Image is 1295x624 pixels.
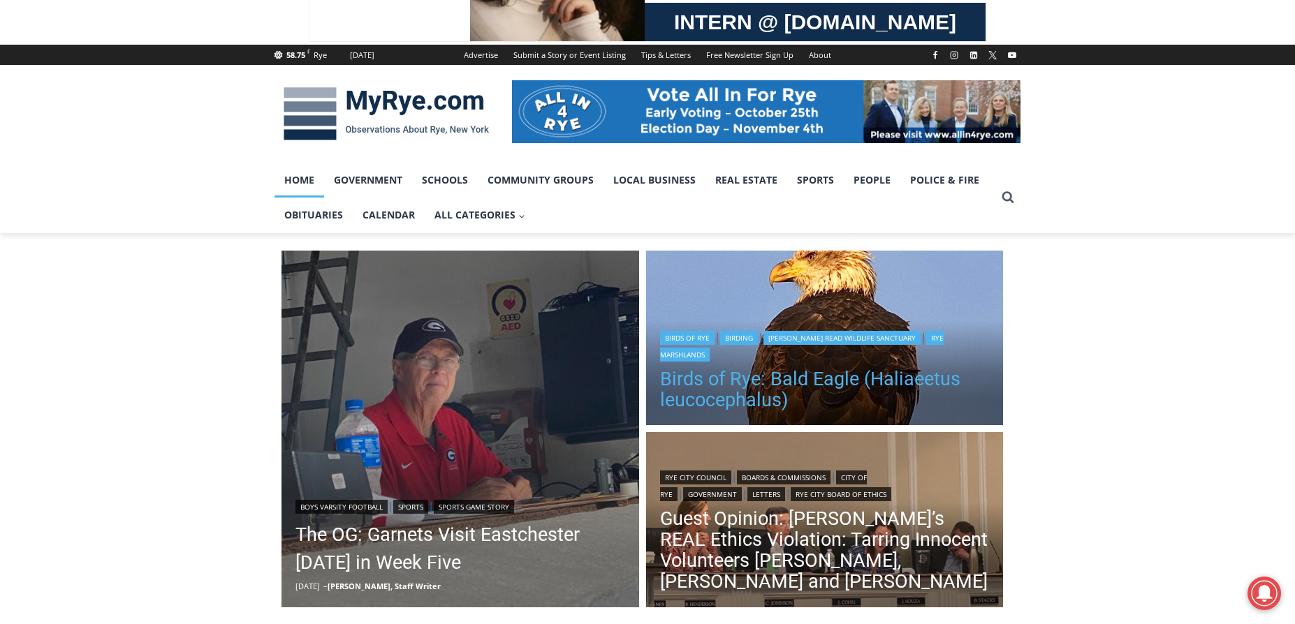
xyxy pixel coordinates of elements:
[763,331,921,345] a: [PERSON_NAME] Read Wildlife Sanctuary
[11,140,186,172] h4: [PERSON_NAME] Read Sanctuary Fall Fest: [DATE]
[801,45,839,65] a: About
[747,487,785,501] a: Letters
[295,581,320,591] time: [DATE]
[660,369,990,410] a: Birds of Rye: Bald Eagle (Haliaeetus leucocephalus)
[281,251,639,608] a: Read More The OG: Garnets Visit Eastchester Today in Week Five
[295,497,625,514] div: | |
[328,581,441,591] a: [PERSON_NAME], Staff Writer
[275,198,353,232] a: Obituaries
[720,331,758,345] a: Birding
[646,251,1004,429] img: [PHOTO: Bald Eagle (Haliaeetus leucocephalus) at the Playland Boardwalk in Rye, New York. Credit:...
[603,163,705,198] a: Local Business
[660,470,731,484] a: Rye City Council
[275,163,995,233] nav: Primary Navigation
[147,118,153,132] div: 4
[984,47,1001,64] a: X
[705,163,787,198] a: Real Estate
[147,41,187,114] div: Live Music
[365,139,647,170] span: Intern @ [DOMAIN_NAME]
[634,45,698,65] a: Tips & Letters
[456,45,839,65] nav: Secondary Navigation
[156,118,160,132] div: /
[646,432,1004,611] img: (PHOTO: The "Gang of Four" Councilwoman Carolina Johnson, Mayor Josh Cohn, Councilwoman Julie Sou...
[412,163,478,198] a: Schools
[314,49,327,61] div: Rye
[791,487,891,501] a: Rye City Board of Ethics
[927,47,944,64] a: Facebook
[506,45,634,65] a: Submit a Story or Event Listing
[660,508,990,592] a: Guest Opinion: [PERSON_NAME]’s REAL Ethics Violation: Tarring Innocent Volunteers [PERSON_NAME], ...
[307,47,310,55] span: F
[478,163,603,198] a: Community Groups
[660,468,990,501] div: | | | | |
[965,47,982,64] a: Linkedin
[995,185,1020,210] button: View Search Form
[275,77,498,150] img: MyRye.com
[393,500,428,514] a: Sports
[353,1,660,135] div: "I learned about the history of a place I’d honestly never considered even as a resident of [GEOG...
[660,331,715,345] a: Birds of Rye
[434,500,514,514] a: Sports Game Story
[844,163,900,198] a: People
[324,163,412,198] a: Government
[295,500,388,514] a: Boys Varsity Football
[425,198,535,232] button: Child menu of All Categories
[275,163,324,198] a: Home
[900,163,989,198] a: Police & Fire
[456,45,506,65] a: Advertise
[295,521,625,577] a: The OG: Garnets Visit Eastchester [DATE] in Week Five
[1004,47,1020,64] a: YouTube
[286,50,305,60] span: 58.75
[683,487,742,501] a: Government
[163,118,170,132] div: 6
[281,251,639,608] img: (PHOTO" Steve “The OG” Feeney in the press box at Rye High School's Nugent Stadium, 2022.)
[698,45,801,65] a: Free Newsletter Sign Up
[660,328,990,362] div: | | |
[946,47,963,64] a: Instagram
[512,80,1020,143] img: All in for Rye
[1,139,209,174] a: [PERSON_NAME] Read Sanctuary Fall Fest: [DATE]
[787,163,844,198] a: Sports
[646,251,1004,429] a: Read More Birds of Rye: Bald Eagle (Haliaeetus leucocephalus)
[737,470,831,484] a: Boards & Commissions
[323,581,328,591] span: –
[336,135,677,174] a: Intern @ [DOMAIN_NAME]
[350,49,374,61] div: [DATE]
[353,198,425,232] a: Calendar
[646,432,1004,611] a: Read More Guest Opinion: Rye’s REAL Ethics Violation: Tarring Innocent Volunteers Carolina Johnso...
